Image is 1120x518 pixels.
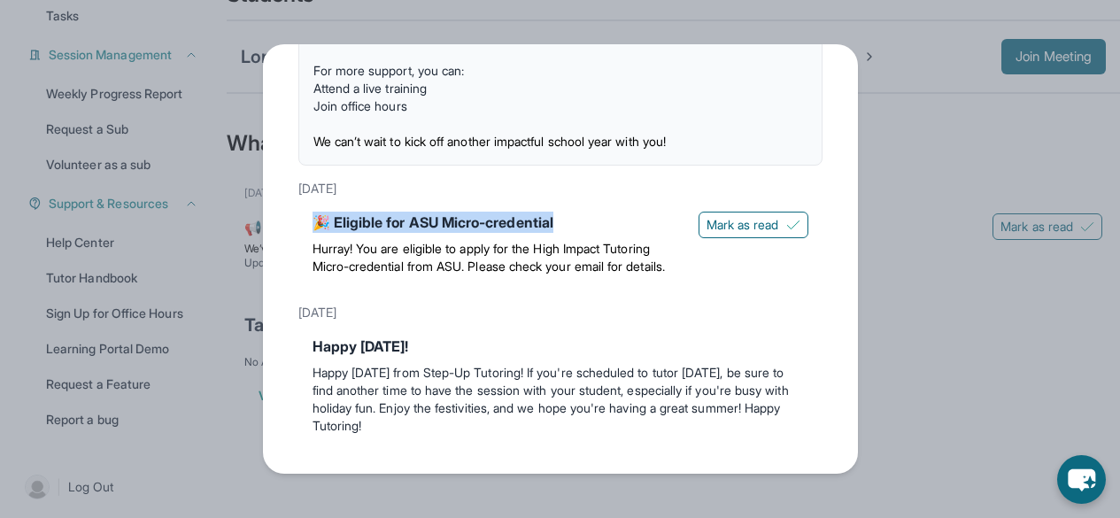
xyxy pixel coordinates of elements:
span: We can’t wait to kick off another impactful school year with you! [313,134,667,149]
div: Happy [DATE]! [313,336,808,357]
div: [DATE] [298,173,823,205]
a: Join office hours [313,98,407,113]
a: Attend a live training [313,81,428,96]
p: Happy [DATE] from Step-Up Tutoring! If you're scheduled to tutor [DATE], be sure to find another ... [313,364,808,435]
p: For more support, you can: [313,62,684,80]
div: [DATE] [298,297,823,329]
button: Mark as read [699,212,808,238]
div: 🎉 Eligible for ASU Micro-credential [313,212,684,233]
img: Mark as read [786,218,800,232]
span: Mark as read [707,216,779,234]
span: Hurray! You are eligible to apply for the High Impact Tutoring Micro-credential from ASU. Please ... [313,241,665,274]
button: chat-button [1057,455,1106,504]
